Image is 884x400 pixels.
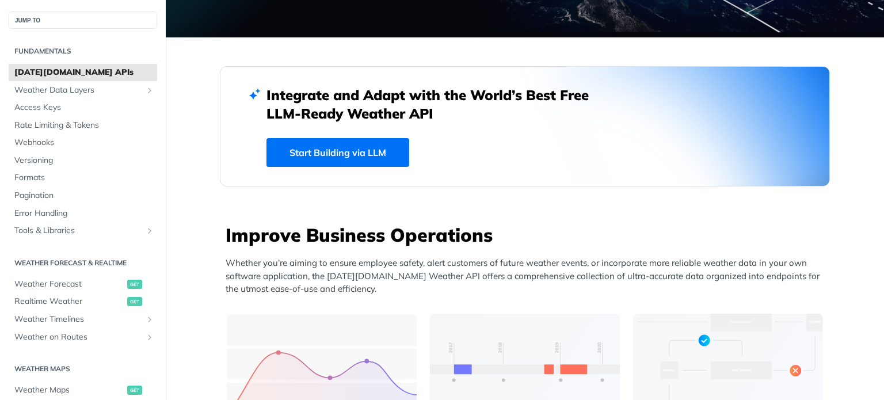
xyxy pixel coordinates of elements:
[14,85,142,96] span: Weather Data Layers
[9,152,157,169] a: Versioning
[266,138,409,167] a: Start Building via LLM
[127,386,142,395] span: get
[14,190,154,201] span: Pagination
[9,169,157,186] a: Formats
[14,155,154,166] span: Versioning
[127,280,142,289] span: get
[9,117,157,134] a: Rate Limiting & Tokens
[9,205,157,222] a: Error Handling
[9,276,157,293] a: Weather Forecastget
[14,279,124,290] span: Weather Forecast
[266,86,606,123] h2: Integrate and Adapt with the World’s Best Free LLM-Ready Weather API
[9,382,157,399] a: Weather Mapsget
[14,172,154,184] span: Formats
[9,82,157,99] a: Weather Data LayersShow subpages for Weather Data Layers
[14,137,154,148] span: Webhooks
[9,134,157,151] a: Webhooks
[127,297,142,306] span: get
[9,99,157,116] a: Access Keys
[14,314,142,325] span: Weather Timelines
[145,315,154,324] button: Show subpages for Weather Timelines
[14,332,142,343] span: Weather on Routes
[14,208,154,219] span: Error Handling
[145,226,154,235] button: Show subpages for Tools & Libraries
[9,258,157,268] h2: Weather Forecast & realtime
[9,293,157,310] a: Realtime Weatherget
[14,67,154,78] span: [DATE][DOMAIN_NAME] APIs
[9,222,157,239] a: Tools & LibrariesShow subpages for Tools & Libraries
[226,222,830,247] h3: Improve Business Operations
[9,12,157,29] button: JUMP TO
[145,86,154,95] button: Show subpages for Weather Data Layers
[9,364,157,374] h2: Weather Maps
[9,311,157,328] a: Weather TimelinesShow subpages for Weather Timelines
[226,257,830,296] p: Whether you’re aiming to ensure employee safety, alert customers of future weather events, or inc...
[14,102,154,113] span: Access Keys
[9,329,157,346] a: Weather on RoutesShow subpages for Weather on Routes
[14,225,142,237] span: Tools & Libraries
[14,384,124,396] span: Weather Maps
[14,120,154,131] span: Rate Limiting & Tokens
[14,296,124,307] span: Realtime Weather
[9,46,157,56] h2: Fundamentals
[145,333,154,342] button: Show subpages for Weather on Routes
[9,187,157,204] a: Pagination
[9,64,157,81] a: [DATE][DOMAIN_NAME] APIs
